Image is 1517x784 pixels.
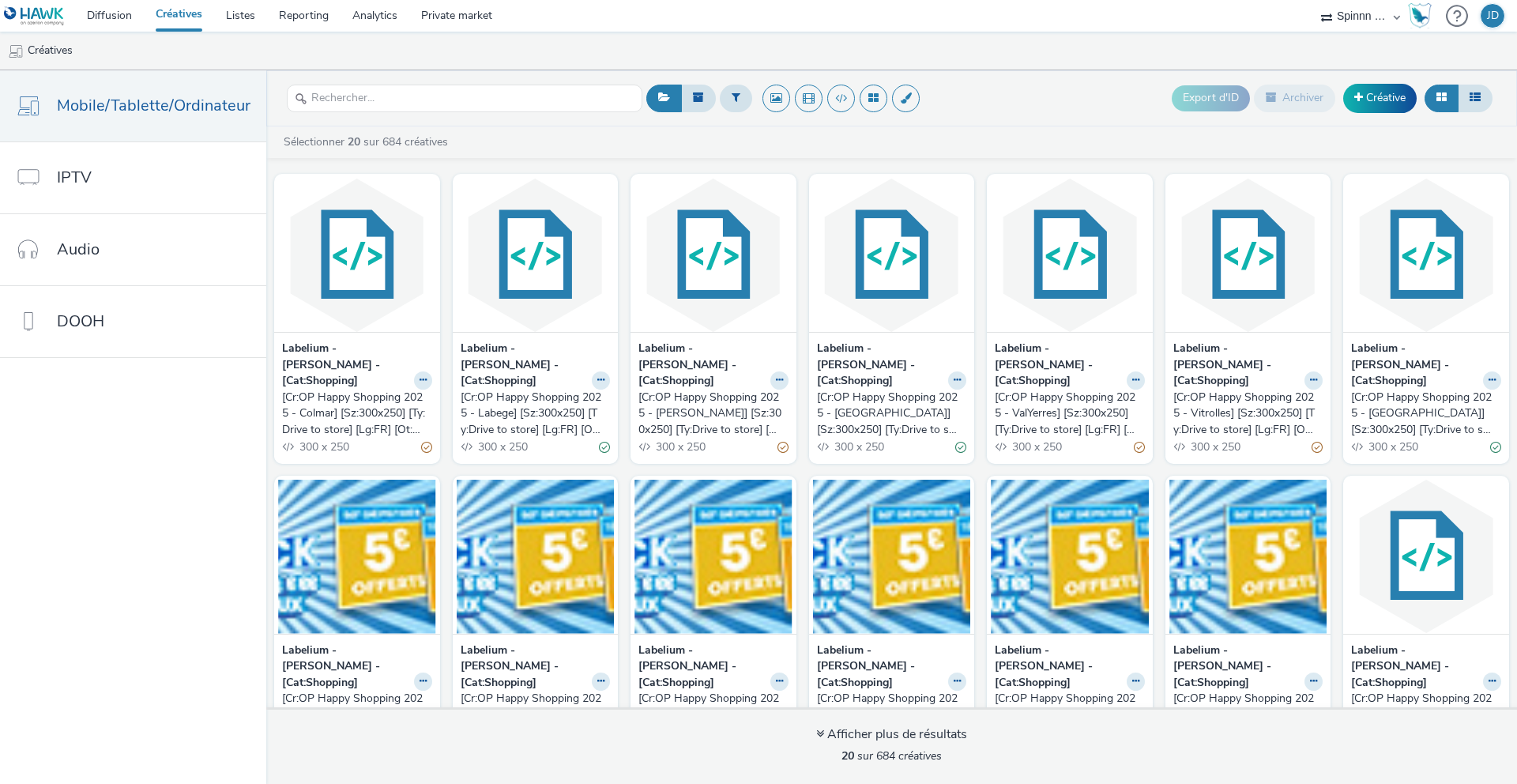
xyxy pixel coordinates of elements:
div: [Cr:OP Happy Shopping 2025 - ValYerres] [Sz:300x250] [Ty:Drive to store] [Lg:FR] [Ot:V2] [995,390,1139,438]
div: [Cr:OP Happy Shopping 2025 - Colmar] [Sz:300x250] [Ty:Drive to store] [Lg:FR] [Ot:V2] [282,390,426,438]
div: Valide [599,439,610,456]
strong: Labelium - [PERSON_NAME] - [Cat:Shopping] [817,643,945,691]
img: [Cr:OP Happy Shopping 2025 - Strasbourg] [Sz:300x250] [Ty:Drive to store] [Lg:FR] [Ot:V2] visual [813,178,971,332]
span: 300 x 250 [1189,439,1240,454]
a: [Cr:OP Happy Shopping 2025 - Vitrolles] [Sz:320x50] [Ty:Drive to store] [Lg:FR] [Ot:V1] [995,691,1145,739]
div: [Cr:OP Happy Shopping 2025 - [GEOGRAPHIC_DATA]] [Sz:320x50] [Ty:Drive to store] [Lg:FR] [Ot:V1] [638,691,782,739]
strong: Labelium - [PERSON_NAME] - [Cat:Shopping] [1173,341,1301,389]
span: sur 684 créatives [841,748,942,763]
div: [Cr:OP Happy Shopping 2025 - [GEOGRAPHIC_DATA]] [Sz:320x50] [Ty:Drive to store] [Lg:FR] [Ot:V1] [1173,691,1317,739]
strong: Labelium - [PERSON_NAME] - [Cat:Shopping] [638,341,766,389]
input: Rechercher... [287,85,642,112]
div: [Cr:OP Happy Shopping 2025 - [GEOGRAPHIC_DATA]] [Sz:300x250] [Ty:Drive to store] [Lg:FR] [Ot:V2] [1351,390,1495,438]
strong: Labelium - [PERSON_NAME] - [Cat:Shopping] [461,341,589,389]
strong: Labelium - [PERSON_NAME] - [Cat:Shopping] [461,643,589,691]
span: Mobile/Tablette/Ordinateur [57,94,250,117]
div: [Cr:OP Happy Shopping 2025 - Vitrolles] [Sz:320x50] [Ty:Drive to store] [Lg:FR] [Ot:V1] [995,691,1139,739]
strong: 20 [841,748,854,763]
img: [Cr:OP Happy Shopping 2025 - Wittenheim] [Sz:320x480] [Ty:Drive to store] [Lg:FR] [Ot:V2] visual [1347,480,1505,634]
div: [Cr:OP Happy Shopping 2025 - [GEOGRAPHIC_DATA]] [Sz:320x480] [Ty:Drive to store] [Lg:FR] [Ot:V2] [1351,691,1495,739]
span: 300 x 250 [654,439,706,454]
span: DOOH [57,310,104,333]
strong: Labelium - [PERSON_NAME] - [Cat:Shopping] [995,341,1123,389]
strong: Labelium - [PERSON_NAME] - [Cat:Shopping] [817,341,945,389]
strong: Labelium - [PERSON_NAME] - [Cat:Shopping] [1351,341,1479,389]
div: Partiellement valide [777,439,789,456]
img: [Cr:OP Happy Shopping 2025 - Nancy] [Sz:320x50] [Ty:Drive to store] [Lg:FR] [Ot:V1] visual [457,480,615,634]
span: 300 x 250 [1367,439,1418,454]
img: mobile [8,43,24,59]
a: [Cr:OP Happy Shopping 2025 - [GEOGRAPHIC_DATA]] [Sz:300x250] [Ty:Drive to store] [Lg:FR] [Ot:V2] [817,390,967,438]
a: [Cr:OP Happy Shopping 2025 - [GEOGRAPHIC_DATA]] [Sz:320x50] [Ty:Drive to store] [Lg:FR] [Ot:V1] [638,691,789,739]
strong: Labelium - [PERSON_NAME] - [Cat:Shopping] [1351,643,1479,691]
span: IPTV [57,166,92,189]
strong: Labelium - [PERSON_NAME] - [Cat:Shopping] [282,643,410,691]
a: [Cr:OP Happy Shopping 2025 - [GEOGRAPHIC_DATA]] [Sz:300x250] [Ty:Drive to store] [Lg:FR] [Ot:V2] [1351,390,1501,438]
div: Partiellement valide [1312,439,1323,456]
img: [Cr:OP Happy Shopping 2025 - Wittenheim] [Sz:300x250] [Ty:Drive to store] [Lg:FR] [Ot:V2] visual [1347,178,1505,332]
img: [Cr:OP Happy Shopping 2025 - Wittenheim] [Sz:320x50] [Ty:Drive to store] [Lg:FR] [Ot:V1] visual [1169,480,1327,634]
img: [Cr:OP Happy Shopping 2025 - Strasbourg] [Sz:320x50] [Ty:Drive to store] [Lg:FR] [Ot:V1] visual [634,480,792,634]
img: [Cr:OP Happy Shopping 2025 - ValYerres] [Sz:320x50] [Ty:Drive to store] [Lg:FR] [Ot:V1] visual [813,480,971,634]
strong: Labelium - [PERSON_NAME] - [Cat:Shopping] [282,341,410,389]
img: [Cr:OP Happy Shopping 2025 - Labege] [Sz:300x250] [Ty:Drive to store] [Lg:FR] [Ot:V2] visual [457,178,615,332]
a: [Cr:OP Happy Shopping 2025 - [GEOGRAPHIC_DATA]] [Sz:320x50] [Ty:Drive to store] [Lg:FR] [Ot:V1] [1173,691,1323,739]
span: Audio [57,238,100,261]
div: [Cr:OP Happy Shopping 2025 - Labege] [Sz:300x250] [Ty:Drive to store] [Lg:FR] [Ot:V2] [461,390,604,438]
div: Valide [955,439,966,456]
img: [Cr:OP Happy Shopping 2025 - ValYerres] [Sz:300x250] [Ty:Drive to store] [Lg:FR] [Ot:V2] visual [991,178,1149,332]
div: [Cr:OP Happy Shopping 2025 - Colmar] [Sz:320x50] [Ty:Drive to store] [Lg:FR] [Ot:V2] [282,691,426,739]
button: Liste [1458,85,1493,111]
span: 300 x 250 [298,439,349,454]
strong: Labelium - [PERSON_NAME] - [Cat:Shopping] [995,643,1123,691]
span: 300 x 250 [1011,439,1062,454]
a: [Cr:OP Happy Shopping 2025 - Colmar] [Sz:300x250] [Ty:Drive to store] [Lg:FR] [Ot:V2] [282,390,432,438]
span: 300 x 250 [833,439,884,454]
a: Hawk Academy [1408,3,1438,28]
div: JD [1487,4,1499,28]
img: Hawk Academy [1408,3,1432,28]
div: Partiellement valide [1134,439,1145,456]
a: [Cr:OP Happy Shopping 2025 - ValYerres] [Sz:320x50] [Ty:Drive to store] [Lg:FR] [Ot:V1] [817,691,967,739]
img: [Cr:OP Happy Shopping 2025 - Colmar] [Sz:300x250] [Ty:Drive to store] [Lg:FR] [Ot:V2] visual [278,178,436,332]
a: [Cr:OP Happy Shopping 2025 - [PERSON_NAME]] [Sz:300x250] [Ty:Drive to store] [Lg:FR] [Ot:V2] [638,390,789,438]
img: [Cr:OP Happy Shopping 2025 - Vitrolles] [Sz:320x50] [Ty:Drive to store] [Lg:FR] [Ot:V1] visual [991,480,1149,634]
div: Valide [1490,439,1501,456]
img: [Cr:OP Happy Shopping 2025 - Colmar] [Sz:320x50] [Ty:Drive to store] [Lg:FR] [Ot:V2] visual [278,480,436,634]
span: 300 x 250 [476,439,528,454]
div: [Cr:OP Happy Shopping 2025 - ValYerres] [Sz:320x50] [Ty:Drive to store] [Lg:FR] [Ot:V1] [817,691,961,739]
a: [Cr:OP Happy Shopping 2025 - ValYerres] [Sz:300x250] [Ty:Drive to store] [Lg:FR] [Ot:V2] [995,390,1145,438]
div: [Cr:OP Happy Shopping 2025 - [GEOGRAPHIC_DATA]] [Sz:300x250] [Ty:Drive to store] [Lg:FR] [Ot:V2] [817,390,961,438]
a: [Cr:OP Happy Shopping 2025 - [GEOGRAPHIC_DATA]] [Sz:320x480] [Ty:Drive to store] [Lg:FR] [Ot:V2] [1351,691,1501,739]
strong: Labelium - [PERSON_NAME] - [Cat:Shopping] [638,643,766,691]
a: [Cr:OP Happy Shopping 2025 - Labege] [Sz:300x250] [Ty:Drive to store] [Lg:FR] [Ot:V2] [461,390,611,438]
a: Sélectionner sur 684 créatives [282,134,454,149]
div: [Cr:OP Happy Shopping 2025 - [PERSON_NAME]] [Sz:320x50] [Ty:Drive to store] [Lg:FR] [Ot:V1] [461,691,604,739]
a: [Cr:OP Happy Shopping 2025 - Colmar] [Sz:320x50] [Ty:Drive to store] [Lg:FR] [Ot:V2] [282,691,432,739]
div: [Cr:OP Happy Shopping 2025 - Vitrolles] [Sz:300x250] [Ty:Drive to store] [Lg:FR] [Ot:V2] [1173,390,1317,438]
button: Grille [1425,85,1459,111]
strong: Labelium - [PERSON_NAME] - [Cat:Shopping] [1173,643,1301,691]
img: [Cr:OP Happy Shopping 2025 - Nancy] [Sz:300x250] [Ty:Drive to store] [Lg:FR] [Ot:V2] visual [634,178,792,332]
button: Export d'ID [1172,85,1250,111]
button: Archiver [1254,85,1335,111]
a: [Cr:OP Happy Shopping 2025 - [PERSON_NAME]] [Sz:320x50] [Ty:Drive to store] [Lg:FR] [Ot:V1] [461,691,611,739]
img: [Cr:OP Happy Shopping 2025 - Vitrolles] [Sz:300x250] [Ty:Drive to store] [Lg:FR] [Ot:V2] visual [1169,178,1327,332]
div: Afficher plus de résultats [816,726,967,744]
div: Partiellement valide [421,439,432,456]
a: [Cr:OP Happy Shopping 2025 - Vitrolles] [Sz:300x250] [Ty:Drive to store] [Lg:FR] [Ot:V2] [1173,390,1323,438]
div: [Cr:OP Happy Shopping 2025 - [PERSON_NAME]] [Sz:300x250] [Ty:Drive to store] [Lg:FR] [Ot:V2] [638,390,782,438]
img: undefined Logo [4,6,65,26]
strong: 20 [348,134,360,149]
a: Créative [1343,84,1417,112]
